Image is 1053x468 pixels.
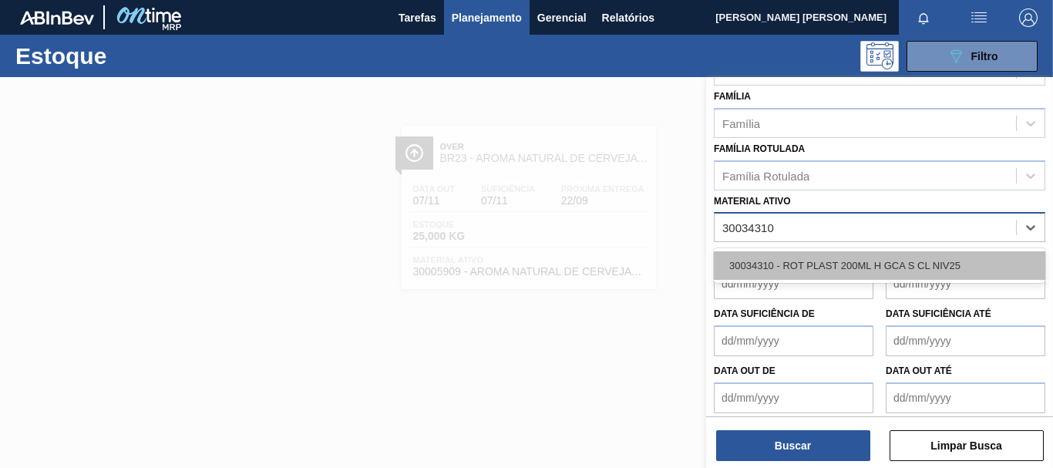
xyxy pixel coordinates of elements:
[886,382,1045,413] input: dd/mm/yyyy
[537,8,587,27] span: Gerencial
[714,365,775,376] label: Data out de
[602,8,654,27] span: Relatórios
[1019,8,1038,27] img: Logout
[714,143,805,154] label: Família Rotulada
[907,41,1038,72] button: Filtro
[722,116,760,130] div: Família
[714,325,873,356] input: dd/mm/yyyy
[20,11,94,25] img: TNhmsLtSVTkK8tSr43FrP2fwEKptu5GPRR3wAAAABJRU5ErkJggg==
[714,308,815,319] label: Data suficiência de
[15,47,231,65] h1: Estoque
[971,50,998,62] span: Filtro
[722,169,809,182] div: Família Rotulada
[899,7,948,29] button: Notificações
[886,268,1045,299] input: dd/mm/yyyy
[714,268,873,299] input: dd/mm/yyyy
[886,325,1045,356] input: dd/mm/yyyy
[452,8,522,27] span: Planejamento
[714,196,791,207] label: Material ativo
[714,91,751,102] label: Família
[886,308,991,319] label: Data suficiência até
[714,251,1045,280] div: 30034310 - ROT PLAST 200ML H GCA S CL NIV25
[886,365,952,376] label: Data out até
[970,8,988,27] img: userActions
[714,382,873,413] input: dd/mm/yyyy
[860,41,899,72] div: Pogramando: nenhum usuário selecionado
[399,8,436,27] span: Tarefas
